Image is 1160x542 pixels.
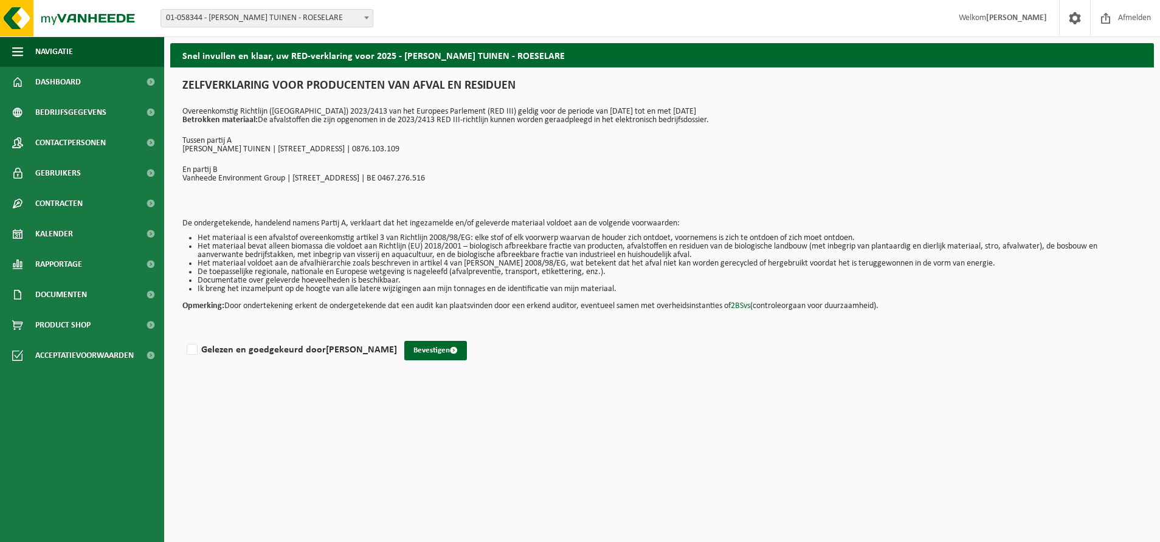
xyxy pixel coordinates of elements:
span: Rapportage [35,249,82,280]
li: Documentatie over geleverde hoeveelheden is beschikbaar. [198,276,1142,285]
strong: Betrokken materiaal: [182,115,258,125]
span: Gebruikers [35,158,81,188]
button: Bevestigen [404,341,467,360]
p: [PERSON_NAME] TUINEN | [STREET_ADDRESS] | 0876.103.109 [182,145,1142,154]
strong: Opmerking: [182,301,224,310]
p: De ondergetekende, handelend namens Partij A, verklaart dat het ingezamelde en/of geleverde mater... [182,219,1142,228]
strong: [PERSON_NAME] [986,13,1047,22]
p: Vanheede Environment Group | [STREET_ADDRESS] | BE 0467.276.516 [182,174,1142,183]
strong: [PERSON_NAME] [326,345,397,355]
li: De toepasselijke regionale, nationale en Europese wetgeving is nageleefd (afvalpreventie, transpo... [198,268,1142,276]
span: Acceptatievoorwaarden [35,340,134,371]
span: 01-058344 - VANDECASTEELE BIRGER TUINEN - ROESELARE [161,10,373,27]
span: Contracten [35,188,83,219]
p: Tussen partij A [182,137,1142,145]
h2: Snel invullen en klaar, uw RED-verklaring voor 2025 - [PERSON_NAME] TUINEN - ROESELARE [170,43,1154,67]
span: Contactpersonen [35,128,106,158]
p: Door ondertekening erkent de ondergetekende dat een audit kan plaatsvinden door een erkend audito... [182,293,1142,310]
a: 2BSvs [731,301,750,310]
p: En partij B [182,166,1142,174]
li: Het materiaal bevat alleen biomassa die voldoet aan Richtlijn (EU) 2018/2001 – biologisch afbreek... [198,242,1142,259]
h1: ZELFVERKLARING VOOR PRODUCENTEN VAN AFVAL EN RESIDUEN [182,80,1142,98]
p: Overeenkomstig Richtlijn ([GEOGRAPHIC_DATA]) 2023/2413 van het Europees Parlement (RED III) geldi... [182,108,1142,125]
span: Navigatie [35,36,73,67]
span: Kalender [35,219,73,249]
span: Product Shop [35,310,91,340]
span: Documenten [35,280,87,310]
span: 01-058344 - VANDECASTEELE BIRGER TUINEN - ROESELARE [161,9,373,27]
li: Het materiaal voldoet aan de afvalhiërarchie zoals beschreven in artikel 4 van [PERSON_NAME] 2008... [198,259,1142,268]
li: Ik breng het inzamelpunt op de hoogte van alle latere wijzigingen aan mijn tonnages en de identif... [198,285,1142,293]
span: Dashboard [35,67,81,97]
span: Bedrijfsgegevens [35,97,106,128]
li: Het materiaal is een afvalstof overeenkomstig artikel 3 van Richtlijn 2008/98/EG: elke stof of el... [198,234,1142,242]
label: Gelezen en goedgekeurd door [184,341,397,359]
